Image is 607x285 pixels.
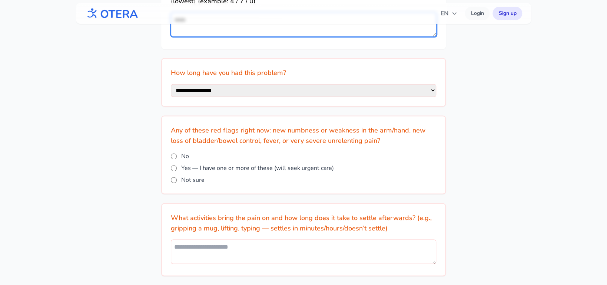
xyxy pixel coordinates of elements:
[171,177,177,183] input: Not sure
[441,9,457,18] span: EN
[171,213,436,233] h2: What activities bring the pain on and how long does it take to settle afterwards? (e.g., gripping...
[171,165,177,171] input: Yes — I have one or more of these (will seek urgent care)
[181,164,334,173] span: Yes — I have one or more of these (will seek urgent care)
[171,153,177,159] input: No
[436,6,462,21] button: EN
[492,7,522,20] a: Sign up
[465,7,490,20] a: Login
[85,5,138,22] img: OTERA logo
[181,176,205,184] span: Not sure
[171,68,436,78] h2: How long have you had this problem?
[171,125,436,146] h2: Any of these red flags right now: new numbness or weakness in the arm/hand, new loss of bladder/b...
[181,152,189,161] span: No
